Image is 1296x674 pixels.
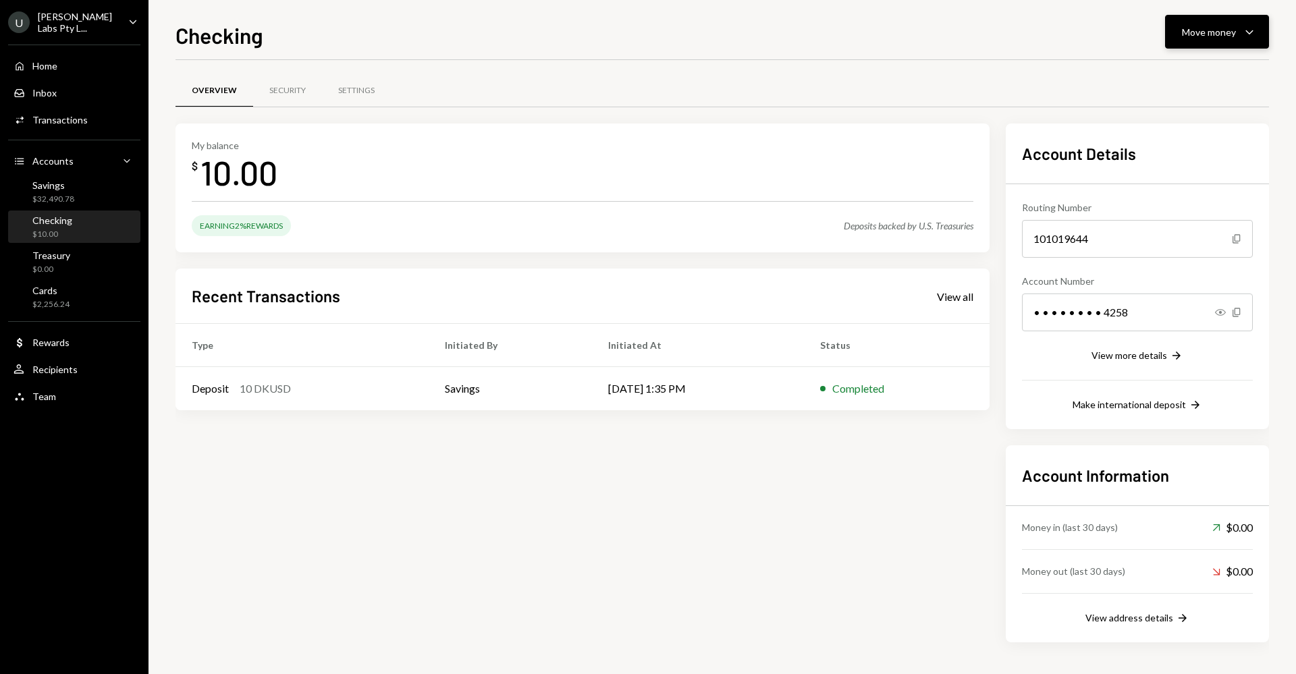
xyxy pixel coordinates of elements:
a: Overview [175,74,253,108]
th: Type [175,324,429,367]
div: View all [937,290,973,304]
div: Savings [32,179,74,191]
div: Money out (last 30 days) [1022,564,1125,578]
div: $10.00 [32,229,72,240]
th: Initiated By [429,324,592,367]
div: • • • • • • • • 4258 [1022,293,1253,331]
div: Inbox [32,87,57,99]
button: View address details [1085,611,1189,626]
h2: Account Details [1022,142,1253,165]
div: Money in (last 30 days) [1022,520,1118,534]
div: [PERSON_NAME] Labs Pty L... [38,11,117,34]
div: Overview [192,85,237,96]
a: Accounts [8,148,140,173]
div: $0.00 [1212,563,1253,580]
button: View more details [1091,349,1183,364]
div: Team [32,391,56,402]
div: $0.00 [1212,519,1253,536]
div: Account Number [1022,274,1253,288]
div: Settings [338,85,375,96]
div: $2,256.24 [32,299,70,310]
div: View more details [1091,349,1167,361]
div: Treasury [32,250,70,261]
div: $32,490.78 [32,194,74,205]
div: Cards [32,285,70,296]
a: Security [253,74,322,108]
div: Deposit [192,381,229,397]
a: Cards$2,256.24 [8,281,140,313]
a: Transactions [8,107,140,132]
div: Completed [832,381,884,397]
a: Team [8,384,140,408]
td: Savings [429,367,592,410]
a: Inbox [8,80,140,105]
div: 10 DKUSD [240,381,291,397]
div: Make international deposit [1073,399,1186,410]
a: Rewards [8,330,140,354]
div: Transactions [32,114,88,125]
button: Move money [1165,15,1269,49]
th: Initiated At [592,324,804,367]
div: $ [192,159,198,173]
div: Deposits backed by U.S. Treasuries [844,220,973,231]
a: Savings$32,490.78 [8,175,140,208]
a: Settings [322,74,391,108]
div: Home [32,60,57,72]
a: Checking$10.00 [8,210,140,243]
h1: Checking [175,22,263,49]
h2: Account Information [1022,464,1253,486]
h2: Recent Transactions [192,285,340,307]
div: 10.00 [200,151,277,194]
div: Move money [1182,25,1236,39]
div: View address details [1085,612,1173,623]
div: Recipients [32,364,78,375]
div: U [8,11,30,33]
a: Treasury$0.00 [8,246,140,278]
a: View all [937,289,973,304]
div: My balance [192,140,277,151]
div: 101019644 [1022,220,1253,258]
div: Security [269,85,306,96]
button: Make international deposit [1073,398,1202,413]
div: Earning 2% Rewards [192,215,291,236]
div: Routing Number [1022,200,1253,215]
div: Checking [32,215,72,226]
div: Accounts [32,155,74,167]
a: Home [8,53,140,78]
a: Recipients [8,357,140,381]
div: Rewards [32,337,70,348]
th: Status [804,324,990,367]
div: $0.00 [32,264,70,275]
td: [DATE] 1:35 PM [592,367,804,410]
